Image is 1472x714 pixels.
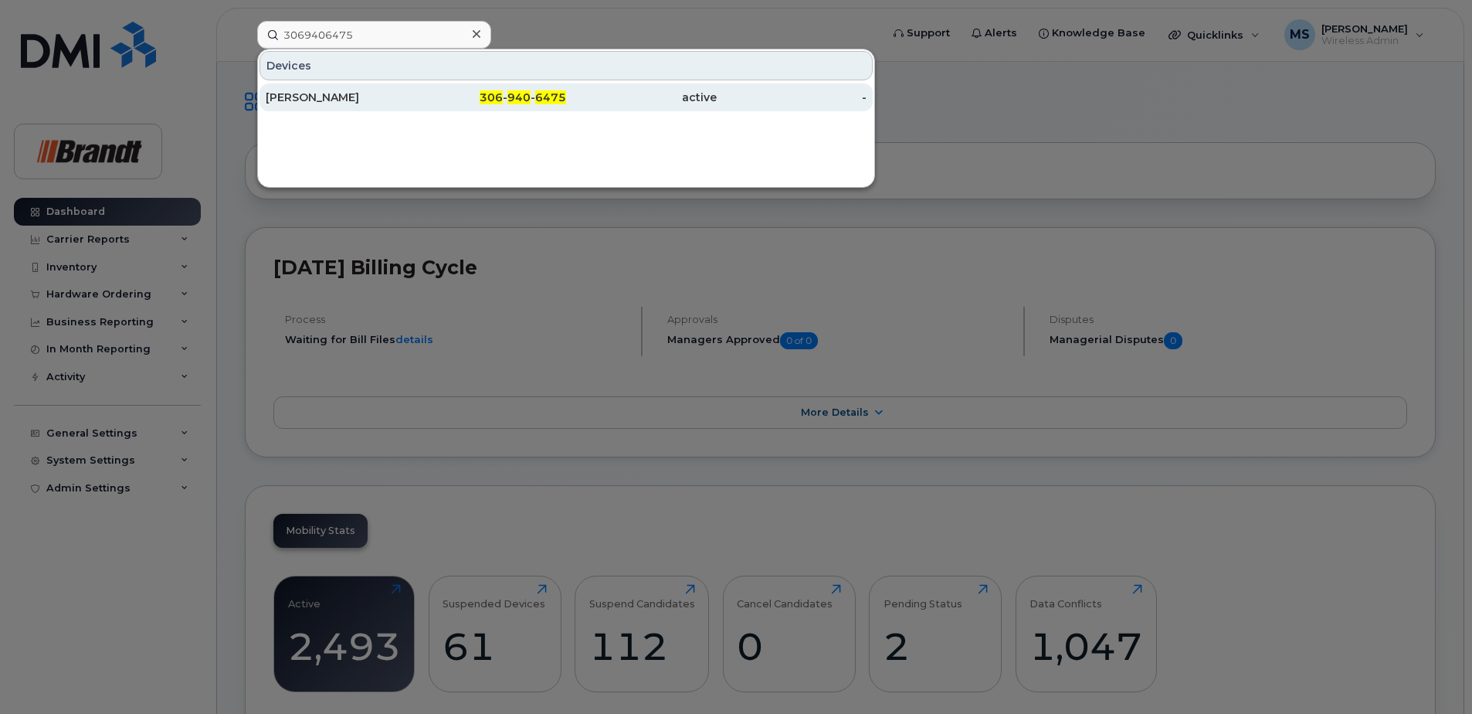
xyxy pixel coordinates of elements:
[480,90,503,104] span: 306
[416,90,567,105] div: - -
[259,83,873,111] a: [PERSON_NAME]306-940-6475active-
[266,90,416,105] div: [PERSON_NAME]
[535,90,566,104] span: 6475
[259,51,873,80] div: Devices
[507,90,531,104] span: 940
[566,90,717,105] div: active
[717,90,867,105] div: -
